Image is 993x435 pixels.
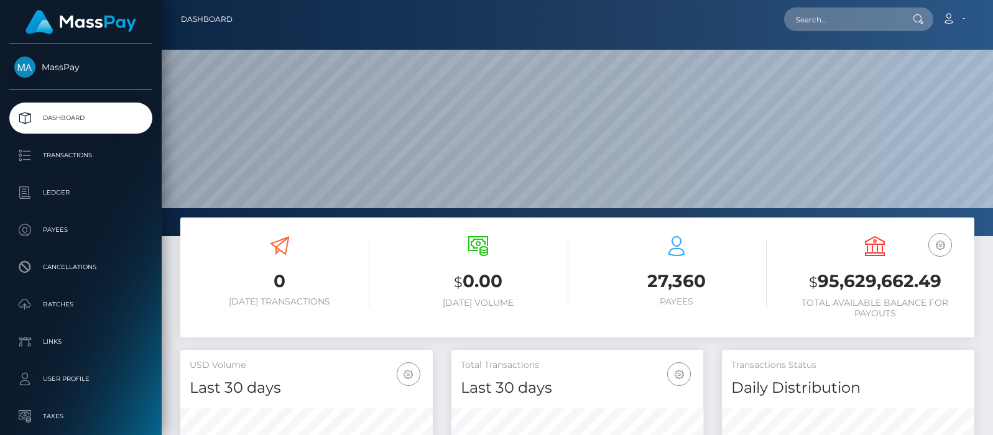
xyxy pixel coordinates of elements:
a: Ledger [9,177,152,208]
h4: Last 30 days [461,377,695,399]
p: Payees [14,221,147,239]
h5: Transactions Status [731,359,965,372]
p: Ledger [14,183,147,202]
p: Transactions [14,146,147,165]
h6: [DATE] Transactions [190,296,369,307]
a: Batches [9,289,152,320]
input: Search... [784,7,901,31]
a: Dashboard [181,6,233,32]
h3: 0 [190,269,369,293]
img: MassPay [14,57,35,78]
a: Payees [9,214,152,245]
small: $ [809,273,818,291]
a: Dashboard [9,103,152,134]
a: User Profile [9,364,152,395]
h6: Total Available Balance for Payouts [785,298,965,319]
h3: 0.00 [388,269,568,295]
h4: Last 30 days [190,377,423,399]
p: Links [14,332,147,351]
a: Taxes [9,401,152,432]
small: $ [454,273,463,291]
p: Batches [14,295,147,314]
img: MassPay Logo [25,10,136,34]
p: Taxes [14,407,147,426]
a: Transactions [9,140,152,171]
a: Links [9,326,152,357]
h6: Payees [587,296,767,307]
p: User Profile [14,370,147,388]
h3: 27,360 [587,269,767,293]
h5: Total Transactions [461,359,695,372]
a: Cancellations [9,252,152,283]
span: MassPay [9,62,152,73]
h4: Daily Distribution [731,377,965,399]
p: Cancellations [14,258,147,277]
h5: USD Volume [190,359,423,372]
h3: 95,629,662.49 [785,269,965,295]
p: Dashboard [14,109,147,127]
h6: [DATE] Volume [388,298,568,308]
